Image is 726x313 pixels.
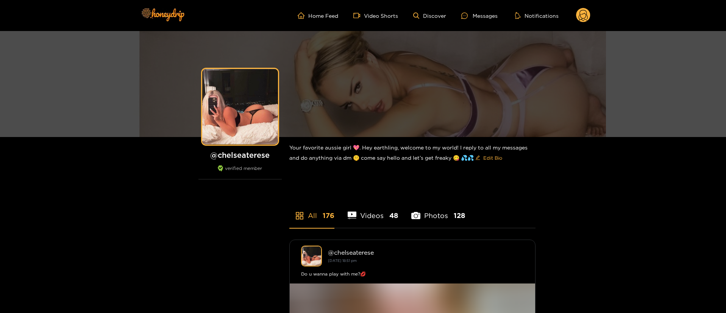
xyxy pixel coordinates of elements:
[483,154,502,162] span: Edit Bio
[301,246,322,266] img: chelseaterese
[328,258,357,263] small: [DATE] 18:51 pm
[198,165,282,179] div: verified member
[454,211,465,220] span: 128
[411,194,465,228] li: Photos
[348,194,398,228] li: Videos
[474,152,504,164] button: editEdit Bio
[389,211,398,220] span: 48
[323,211,334,220] span: 176
[461,11,498,20] div: Messages
[289,194,334,228] li: All
[295,211,304,220] span: appstore
[353,12,398,19] a: Video Shorts
[198,150,282,160] h1: @ chelseaterese
[513,12,561,19] button: Notifications
[328,249,524,256] div: @ chelseaterese
[353,12,364,19] span: video-camera
[301,270,524,278] div: Do u wanna play with me?💋
[298,12,308,19] span: home
[475,155,480,161] span: edit
[413,12,446,19] a: Discover
[298,12,338,19] a: Home Feed
[289,137,536,170] div: Your favorite aussie girl 💖. Hey earthling, welcome to my world! I reply to all my messages and d...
